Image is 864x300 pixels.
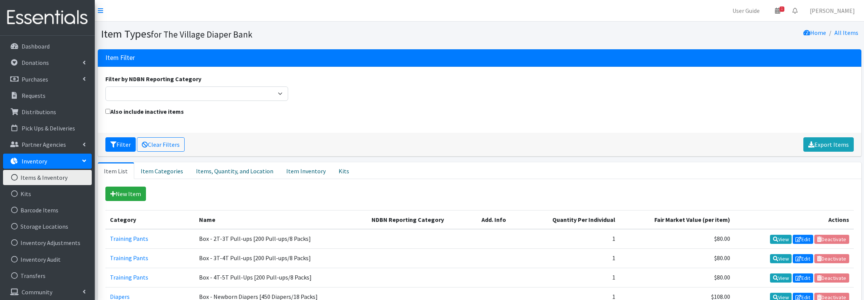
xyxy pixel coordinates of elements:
a: View [770,235,792,244]
p: Donations [22,59,49,66]
label: Filter by NDBN Reporting Category [105,74,201,83]
a: Kits [332,162,356,179]
a: Training Pants [110,273,148,281]
a: Transfers [3,268,92,283]
p: Inventory [22,157,47,165]
a: New Item [105,187,146,201]
a: Requests [3,88,92,103]
a: Clear Filters [137,137,185,152]
a: Barcode Items [3,203,92,218]
a: Items & Inventory [3,170,92,185]
button: Filter [105,137,136,152]
td: Box - 4T-5T Pull-Ups [200 Pull-ups/8 Packs] [194,268,367,287]
a: Training Pants [110,235,148,242]
label: Also include inactive items [105,107,184,116]
a: Export Items [803,137,854,152]
h3: Item Filter [105,54,135,62]
a: Home [803,29,826,36]
a: Pick Ups & Deliveries [3,121,92,136]
p: Distributions [22,108,56,116]
a: Edit [793,235,813,244]
td: $80.00 [620,248,735,268]
td: Box - 2T-3T Pull-ups [200 Pull-ups/8 Packs] [194,229,367,249]
th: Category [105,210,194,229]
a: Storage Locations [3,219,92,234]
a: Items, Quantity, and Location [190,162,280,179]
input: Also include inactive items [105,109,110,114]
img: HumanEssentials [3,5,92,30]
a: Inventory Audit [3,252,92,267]
a: Distributions [3,104,92,119]
a: View [770,273,792,283]
p: Requests [22,92,45,99]
a: Inventory [3,154,92,169]
th: Add. Info [477,210,522,229]
td: 1 [522,268,620,287]
a: [PERSON_NAME] [804,3,861,18]
a: View [770,254,792,263]
a: Kits [3,186,92,201]
p: Partner Agencies [22,141,66,148]
a: Item List [98,162,134,179]
small: for The Village Diaper Bank [151,29,252,40]
a: Community [3,284,92,300]
a: Edit [793,254,813,263]
a: User Guide [726,3,766,18]
p: Community [22,288,52,296]
td: $80.00 [620,229,735,249]
td: 1 [522,248,620,268]
a: Inventory Adjustments [3,235,92,250]
th: Fair Market Value (per item) [620,210,735,229]
a: Donations [3,55,92,70]
td: Box - 3T-4T Pull-ups [200 Pull-ups/8 Packs] [194,248,367,268]
th: Actions [735,210,854,229]
h1: Item Types [101,27,477,41]
p: Pick Ups & Deliveries [22,124,75,132]
a: Item Inventory [280,162,332,179]
a: Dashboard [3,39,92,54]
th: Name [194,210,367,229]
td: 1 [522,229,620,249]
a: Training Pants [110,254,148,262]
th: NDBN Reporting Category [367,210,477,229]
a: All Items [834,29,858,36]
p: Purchases [22,75,48,83]
span: 1 [779,6,784,12]
td: $80.00 [620,268,735,287]
p: Dashboard [22,42,50,50]
a: Edit [793,273,813,283]
a: 1 [769,3,786,18]
a: Purchases [3,72,92,87]
th: Quantity Per Individual [522,210,620,229]
a: Partner Agencies [3,137,92,152]
a: Item Categories [134,162,190,179]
